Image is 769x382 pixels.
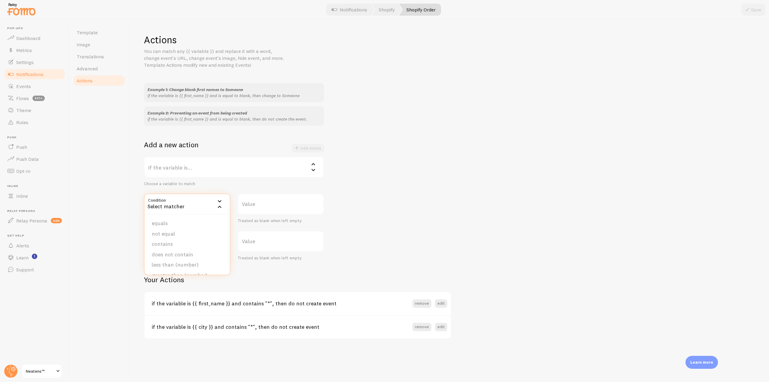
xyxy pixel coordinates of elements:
[4,153,65,165] a: Push Data
[4,32,65,44] a: Dashboard
[4,264,65,276] a: Support
[16,193,28,199] span: Inline
[412,299,431,308] button: remove
[144,275,451,284] h2: Your Actions
[690,359,713,365] p: Learn more
[144,194,230,215] div: Select matcher
[7,26,65,30] span: Pop-ups
[16,255,29,261] span: Learn
[144,218,230,229] li: equals
[144,140,199,149] h2: Add a new action
[4,252,65,264] a: Learn
[4,190,65,202] a: Inline
[16,156,39,162] span: Push Data
[73,50,126,63] a: Translations
[147,93,321,99] p: if the variable is {{ first_name }} and is equal to blank, then change to Someone
[16,107,31,113] span: Theme
[16,218,47,224] span: Relay Persona
[4,215,65,227] a: Relay Persona new
[144,239,230,249] li: contains
[16,71,44,77] span: Notifications
[4,240,65,252] a: Alerts
[16,35,40,41] span: Dashboard
[73,75,126,87] a: Actions
[16,47,32,53] span: Metrics
[16,83,31,89] span: Events
[77,29,98,35] span: Template
[16,119,28,125] span: Rules
[238,194,324,215] label: Value
[147,110,247,116] span: Example 2: Preventing an event from being created
[22,364,62,378] a: Neatens™
[144,48,288,69] p: You can match any {{ variable }} and replace it with a word, change event's URL, change event's i...
[7,209,65,213] span: Relay Persona
[152,300,412,307] h3: if the variable is {{ first_name }} and contains "*", then do not create event
[144,270,230,281] li: greater than (number)
[4,165,65,177] a: Opt-In
[435,299,447,308] button: edit
[77,41,90,47] span: Image
[77,53,104,60] span: Translations
[435,323,447,331] button: edit
[32,96,45,101] span: beta
[144,249,230,260] li: does not contain
[238,231,324,252] label: Value
[73,63,126,75] a: Advanced
[16,168,30,174] span: Opt-In
[16,59,34,65] span: Settings
[4,80,65,92] a: Events
[16,95,29,101] span: Flows
[4,116,65,128] a: Rules
[685,356,718,369] div: Learn more
[144,260,230,270] li: less than (number)
[77,66,98,72] span: Advanced
[16,267,34,273] span: Support
[144,181,324,187] div: Choose a variable to match
[147,116,321,122] p: if the variable is {{ first_name }} and is equal to blank, then do not create the event.
[6,2,36,17] img: fomo-relay-logo-orange.svg
[7,136,65,139] span: Push
[73,26,126,38] a: Template
[144,34,755,46] h1: Actions
[144,229,230,239] li: not equal
[16,144,27,150] span: Push
[152,323,412,330] h3: if the variable is {{ city }} and contains "*", then do not create event
[412,323,431,331] button: remove
[4,56,65,68] a: Settings
[4,92,65,104] a: Flows beta
[7,234,65,238] span: Get Help
[16,243,29,249] span: Alerts
[4,68,65,80] a: Notifications
[144,157,324,178] label: If the variable is...
[4,141,65,153] a: Push
[147,87,243,92] span: Example 1: Change blank first names to Someone
[73,38,126,50] a: Image
[4,44,65,56] a: Metrics
[77,78,93,84] span: Actions
[238,218,324,224] div: Treated as blank when left empty
[4,104,65,116] a: Theme
[238,255,324,261] div: Treated as blank when left empty
[51,218,62,223] span: new
[32,254,37,259] svg: <p>Watch New Feature Tutorials!</p>
[26,368,54,375] span: Neatens™
[7,184,65,188] span: Inline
